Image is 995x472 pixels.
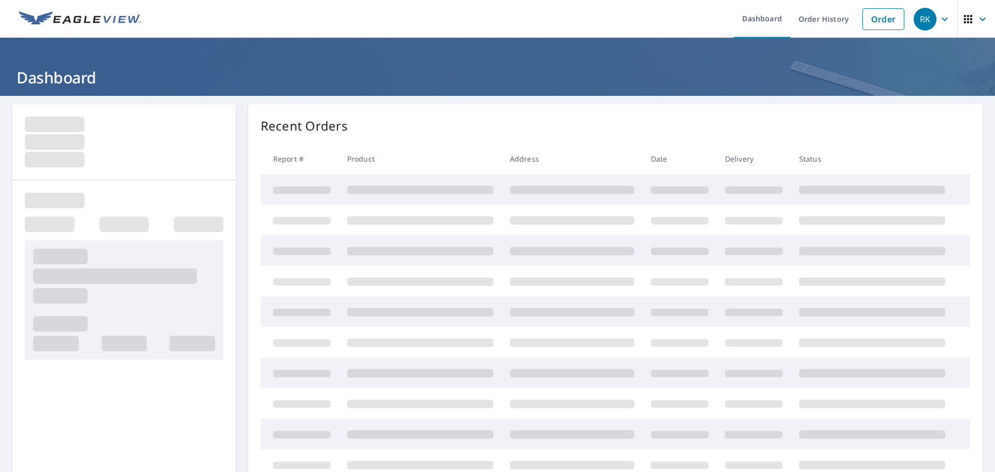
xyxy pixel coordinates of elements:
[261,144,339,174] th: Report #
[717,144,791,174] th: Delivery
[12,67,983,88] h1: Dashboard
[339,144,502,174] th: Product
[791,144,954,174] th: Status
[862,8,904,30] a: Order
[914,8,936,31] div: RK
[502,144,643,174] th: Address
[261,117,348,135] p: Recent Orders
[19,11,141,27] img: EV Logo
[643,144,717,174] th: Date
